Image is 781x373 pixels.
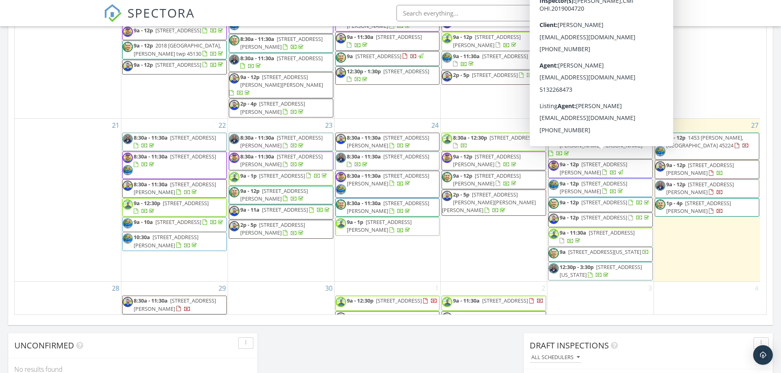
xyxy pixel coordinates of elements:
img: russ.jpg [229,221,239,231]
td: Go to October 2, 2025 [441,282,547,330]
a: 8:30a - 11:30a [STREET_ADDRESS][PERSON_NAME] [240,134,323,149]
img: dsc_1567.jpg [123,42,133,52]
a: 9a - 12p [STREET_ADDRESS][PERSON_NAME][PERSON_NAME] [229,72,333,99]
a: 9a - 1p [STREET_ADDRESS][PERSON_NAME] [347,218,412,233]
span: 9a - 11a [240,206,260,213]
a: 12:30p - 1:30p [STREET_ADDRESS] [347,68,429,83]
a: 2p - 4p [STREET_ADDRESS][PERSON_NAME] [229,99,333,117]
img: russ.jpg [442,191,452,201]
a: 9a - 12p [STREET_ADDRESS] [548,197,653,212]
img: russ.jpg [123,297,133,307]
a: 9a - 1p [STREET_ADDRESS] [229,171,333,185]
a: 9a [STREET_ADDRESS][US_STATE] [548,247,653,262]
img: justin.jpg [336,153,346,163]
a: 9a - 12:30p [STREET_ADDRESS] [122,198,227,217]
a: 9a - 11:30a [STREET_ADDRESS][PERSON_NAME] [442,311,546,330]
img: dsc_1567.jpg [229,187,239,197]
span: 12:30p - 3:30p [560,263,594,271]
span: [STREET_ADDRESS][PERSON_NAME] [134,181,216,196]
img: russ.jpg [123,181,133,191]
span: 9a - 1p [240,172,257,179]
span: [STREET_ADDRESS] [259,172,305,179]
span: [STREET_ADDRESS] [482,297,528,304]
a: 9a - 11a [STREET_ADDRESS] [229,205,333,219]
a: 8:30a - 11:30a [STREET_ADDRESS][PERSON_NAME] [229,34,333,52]
span: [STREET_ADDRESS] [155,61,201,68]
a: 8:30a - 11:30a [STREET_ADDRESS] [134,134,216,149]
a: Go to October 1, 2025 [433,282,440,295]
a: 9a - 11:30a [STREET_ADDRESS][PERSON_NAME] [347,312,422,328]
img: dsc_1567.jpg [336,52,346,63]
a: 8:30a - 12:30p [STREET_ADDRESS] [453,134,535,149]
a: 9a - 12p [STREET_ADDRESS][PERSON_NAME] [666,161,734,176]
a: 9a - 11:30a [STREET_ADDRESS] [335,32,440,50]
a: 9a - 12p [STREET_ADDRESS] [548,212,653,227]
img: crystal.jpg [336,218,346,228]
span: [STREET_ADDRESS][PERSON_NAME] [453,153,521,168]
img: justin.jpg [549,134,559,144]
span: 9a - 11:30a [453,297,480,304]
a: 9a - 11a [STREET_ADDRESS] [240,206,331,213]
td: Go to September 29, 2025 [121,282,228,330]
img: te_head_shot_2020.jpg [123,165,133,175]
span: [STREET_ADDRESS] [581,46,627,53]
span: [STREET_ADDRESS] [170,153,216,160]
span: 1p - 4p [666,199,683,207]
span: 8:30a - 11:30a [134,134,168,141]
span: 9a - 12:30p [134,199,160,207]
a: 9a - 12p [STREET_ADDRESS][PERSON_NAME] [453,33,521,48]
span: 10:30a [134,233,150,241]
a: 8:30a - 11:30a [STREET_ADDRESS][PERSON_NAME] [347,172,429,187]
a: 9a - 12:30p [STREET_ADDRESS] [134,199,209,215]
a: 9a - 1p [STREET_ADDRESS] [240,172,328,179]
img: crystal.jpg [442,33,452,43]
a: 9a - 12p 1453 [PERSON_NAME], [GEOGRAPHIC_DATA] 45224 [655,133,759,160]
img: dsc_1613.jpg [229,153,239,163]
span: [STREET_ADDRESS][PERSON_NAME] [453,33,521,48]
a: Go to September 21, 2025 [110,119,121,132]
span: 8:30a - 11:30a [134,153,168,160]
span: 1453 [PERSON_NAME], [GEOGRAPHIC_DATA] 45224 [666,134,743,149]
img: russ.jpg [442,71,452,81]
a: 8:30a - 11:30a [STREET_ADDRESS][PERSON_NAME] [347,134,429,149]
span: 9a - 11:30a [347,33,373,41]
span: 9a - 12p [560,180,579,187]
a: Go to September 22, 2025 [217,119,228,132]
span: [STREET_ADDRESS][PERSON_NAME] [453,172,521,187]
a: 9a - 12p [STREET_ADDRESS][PERSON_NAME] [560,161,627,176]
a: 9a [STREET_ADDRESS] [335,51,440,66]
a: 9a - 12p 1453 [PERSON_NAME], [GEOGRAPHIC_DATA] 45224 [666,134,749,149]
a: Go to September 29, 2025 [217,282,228,295]
span: 9a - 12p [560,199,579,206]
img: te_head_shot_2020.jpg [442,52,452,63]
img: dsc_1567.jpg [442,172,452,182]
a: 9a - 12p [STREET_ADDRESS] [560,199,651,206]
span: [STREET_ADDRESS] [155,218,201,226]
img: russ.jpg [229,206,239,216]
img: dsc_1613.jpg [336,172,346,182]
div: Good Eye Home Inspections, Sewer Scopes & Mold Testing [590,13,672,21]
a: 9a - 12p [STREET_ADDRESS] [560,214,651,221]
a: Go to October 3, 2025 [647,282,653,295]
a: 2p - 5p [STREET_ADDRESS] [442,70,546,85]
a: 10:30a [STREET_ADDRESS][PERSON_NAME] [134,233,198,249]
img: dsc_1613.jpg [442,153,452,163]
span: [STREET_ADDRESS] [581,214,627,221]
a: 8:30a - 11:30a [STREET_ADDRESS][PERSON_NAME] [347,199,429,215]
span: SPECTORA [128,4,195,21]
img: dsc_1567.jpg [229,35,239,45]
span: [STREET_ADDRESS][PERSON_NAME] [134,233,198,249]
a: Go to September 24, 2025 [430,119,440,132]
span: 8:30a - 11:30a [134,297,168,304]
a: Go to September 23, 2025 [323,119,334,132]
a: 9a - 11:30a [STREET_ADDRESS] [560,229,635,244]
a: 9a - 1p [STREET_ADDRESS][PERSON_NAME] [335,217,440,235]
span: 9a - 12p [240,187,260,194]
span: 9a - 12p [560,46,579,53]
a: 2p - 5p [STREET_ADDRESS][PERSON_NAME] [240,221,305,236]
a: Go to October 4, 2025 [753,282,760,295]
a: 9a - 12p [STREET_ADDRESS] [122,25,227,40]
img: russ.jpg [123,61,133,71]
a: 8:30a - 11:30a [STREET_ADDRESS][PERSON_NAME] [335,171,440,198]
td: Go to September 24, 2025 [334,118,441,282]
